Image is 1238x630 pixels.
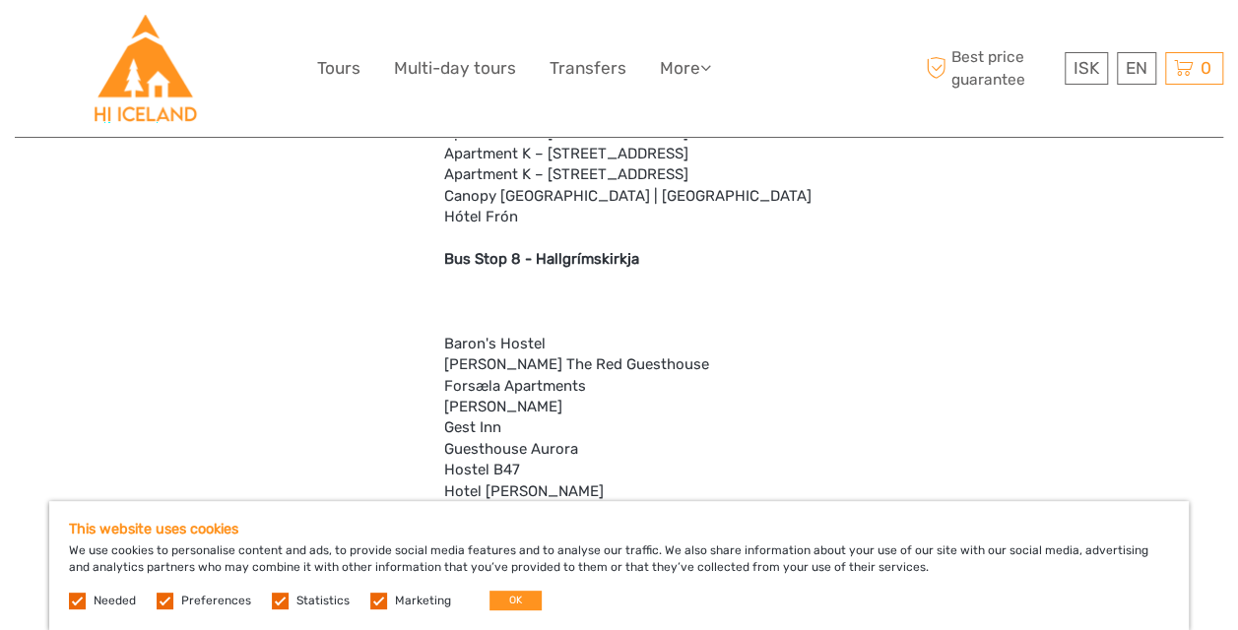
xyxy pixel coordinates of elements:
[69,521,1169,537] h5: This website uses cookies
[296,593,350,609] label: Statistics
[395,593,451,609] label: Marketing
[394,54,516,83] a: Multi-day tours
[1198,58,1214,78] span: 0
[550,54,626,83] a: Transfers
[227,31,250,54] button: Open LiveChat chat widget
[94,593,136,609] label: Needed
[181,593,251,609] label: Preferences
[317,54,360,83] a: Tours
[489,591,542,610] button: OK
[92,15,199,122] img: Hostelling International
[660,54,711,83] a: More
[28,34,223,50] p: We're away right now. Please check back later!
[921,46,1060,90] span: Best price guarantee
[49,501,1189,630] div: We use cookies to personalise content and ads, to provide social media features and to analyse ou...
[1074,58,1099,78] span: ISK
[444,250,639,268] b: Bus Stop 8 - Hallgrímskirkja
[1117,52,1156,85] div: EN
